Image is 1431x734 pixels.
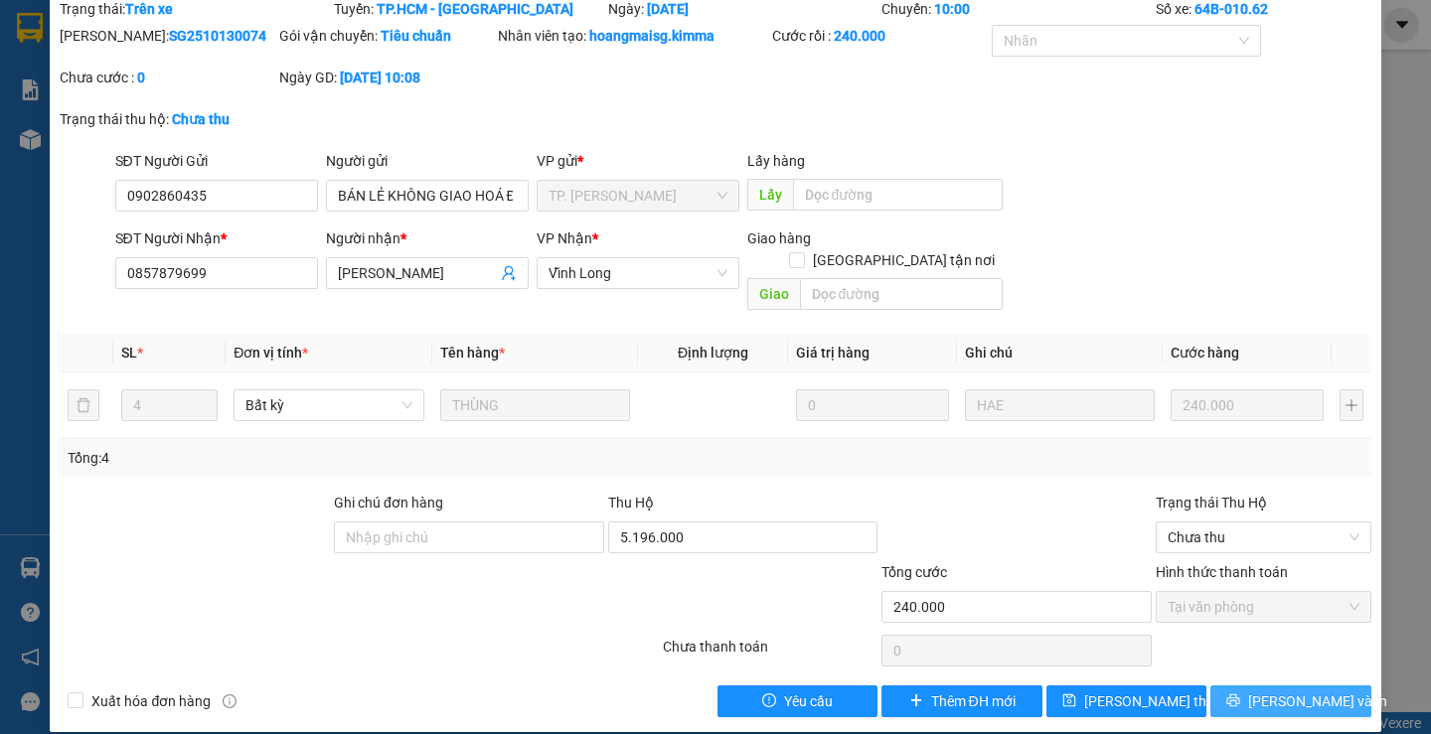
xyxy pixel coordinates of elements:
[537,230,592,246] span: VP Nhận
[909,693,923,709] span: plus
[115,150,318,172] div: SĐT Người Gửi
[190,88,329,116] div: 0762929911
[381,28,451,44] b: Tiêu chuẩn
[1062,693,1076,709] span: save
[440,345,505,361] span: Tên hàng
[326,227,529,249] div: Người nhận
[60,67,275,88] div: Chưa cước :
[60,25,275,47] div: [PERSON_NAME]:
[717,685,877,717] button: exclamation-circleYêu cầu
[326,150,529,172] div: Người gửi
[60,108,330,130] div: Trạng thái thu hộ:
[549,181,727,211] span: TP. Hồ Chí Minh
[800,278,1003,310] input: Dọc đường
[334,521,604,553] input: Ghi chú đơn hàng
[1248,690,1387,712] span: [PERSON_NAME] và In
[931,690,1016,712] span: Thêm ĐH mới
[68,447,554,469] div: Tổng: 4
[115,227,318,249] div: SĐT Người Nhận
[1168,522,1359,552] span: Chưa thu
[589,28,715,44] b: hoangmaisg.kimma
[881,564,947,580] span: Tổng cước
[137,70,145,85] b: 0
[340,70,420,85] b: [DATE] 10:08
[190,17,329,65] div: Vĩnh Long
[608,495,654,511] span: Thu Hộ
[121,345,137,361] span: SL
[187,128,259,149] span: Chưa thu
[1156,564,1288,580] label: Hình thức thanh toán
[245,390,411,420] span: Bất kỳ
[17,17,176,65] div: TP. [PERSON_NAME]
[747,278,800,310] span: Giao
[793,179,1003,211] input: Dọc đường
[172,111,230,127] b: Chưa thu
[747,230,811,246] span: Giao hàng
[440,389,630,421] input: VD: Bàn, Ghế
[1210,685,1370,717] button: printer[PERSON_NAME] và In
[796,345,870,361] span: Giá trị hàng
[377,1,573,17] b: TP.HCM - [GEOGRAPHIC_DATA]
[796,389,949,421] input: 0
[169,28,266,44] b: SG2510130074
[17,65,176,112] div: BÁN LẺ KHÔNG GIAO HOÁ ĐƠN
[1168,592,1359,622] span: Tại văn phòng
[965,389,1155,421] input: Ghi Chú
[881,685,1041,717] button: plusThêm ĐH mới
[1171,345,1239,361] span: Cước hàng
[747,153,805,169] span: Lấy hàng
[1046,685,1206,717] button: save[PERSON_NAME] thay đổi
[223,694,237,708] span: info-circle
[68,389,99,421] button: delete
[647,1,689,17] b: [DATE]
[1226,693,1240,709] span: printer
[83,690,219,712] span: Xuất hóa đơn hàng
[747,179,793,211] span: Lấy
[934,1,970,17] b: 10:00
[1171,389,1324,421] input: 0
[1340,389,1363,421] button: plus
[279,67,495,88] div: Ngày GD:
[498,25,768,47] div: Nhân viên tạo:
[501,265,517,281] span: user-add
[125,1,173,17] b: Trên xe
[1084,690,1243,712] span: [PERSON_NAME] thay đổi
[834,28,885,44] b: 240.000
[784,690,833,712] span: Yêu cầu
[678,345,748,361] span: Định lượng
[772,25,988,47] div: Cước rồi :
[1156,492,1371,514] div: Trạng thái Thu Hộ
[190,19,238,40] span: Nhận:
[279,25,495,47] div: Gói vận chuyển:
[190,65,329,88] div: CÔ HOA
[661,636,880,670] div: Chưa thanh toán
[537,150,739,172] div: VP gửi
[234,345,308,361] span: Đơn vị tính
[334,495,443,511] label: Ghi chú đơn hàng
[1194,1,1268,17] b: 64B-010.62
[17,19,48,40] span: Gửi:
[957,334,1163,372] th: Ghi chú
[762,693,776,709] span: exclamation-circle
[549,258,727,288] span: Vĩnh Long
[805,249,1003,271] span: [GEOGRAPHIC_DATA] tận nơi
